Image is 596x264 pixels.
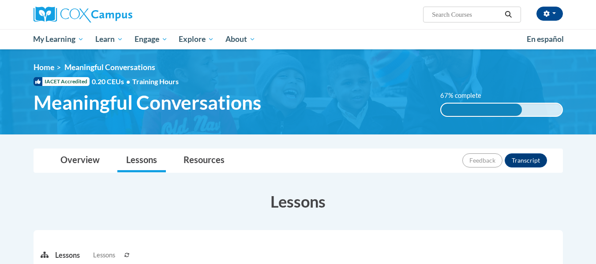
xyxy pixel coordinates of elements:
a: Cox Campus [34,7,201,22]
a: En español [521,30,570,48]
span: Meaningful Conversations [64,63,155,72]
span: • [126,77,130,86]
a: About [220,29,261,49]
input: Search Courses [431,9,502,20]
a: Resources [175,149,233,172]
button: Transcript [505,153,547,167]
div: 67% complete [441,104,522,116]
button: Account Settings [536,7,563,21]
span: Explore [179,34,214,45]
span: Engage [135,34,168,45]
a: My Learning [28,29,90,49]
a: Explore [173,29,220,49]
a: Home [34,63,54,72]
div: Main menu [20,29,576,49]
span: About [225,34,255,45]
span: My Learning [33,34,84,45]
span: Training Hours [132,77,179,86]
span: Lessons [93,250,115,260]
a: Engage [129,29,173,49]
p: Lessons [55,250,80,260]
span: IACET Accredited [34,77,90,86]
a: Overview [52,149,109,172]
button: Feedback [462,153,502,167]
span: Meaningful Conversations [34,91,261,114]
h3: Lessons [34,190,563,212]
a: Lessons [117,149,166,172]
span: 0.20 CEUs [92,77,132,86]
label: 67% complete [440,91,491,100]
span: Learn [95,34,123,45]
img: Cox Campus [34,7,132,22]
a: Learn [90,29,129,49]
span: En español [527,34,564,44]
button: Search [502,9,515,20]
